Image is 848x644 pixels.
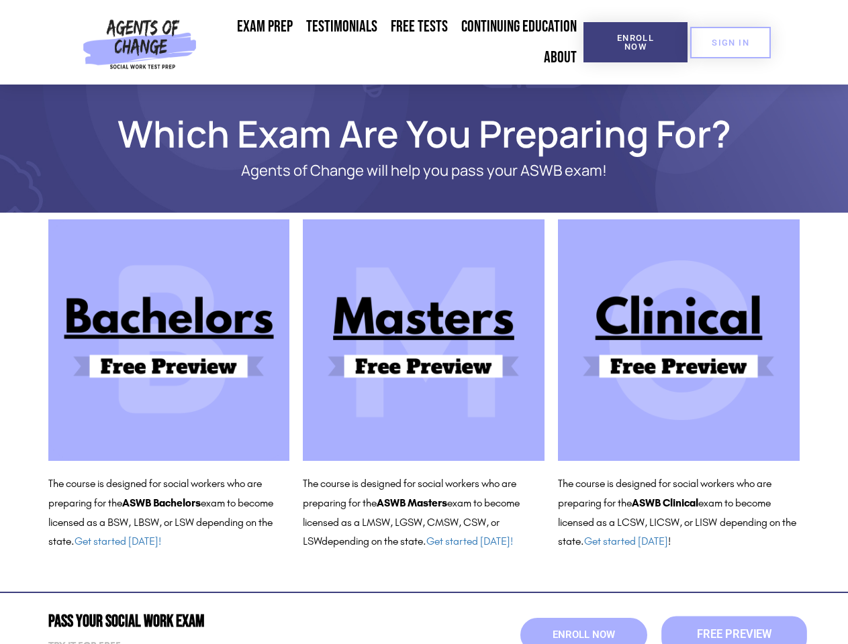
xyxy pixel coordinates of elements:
[583,22,688,62] a: Enroll Now
[48,613,418,630] h2: Pass Your Social Work Exam
[322,535,513,547] span: depending on the state.
[690,27,771,58] a: SIGN IN
[303,474,545,551] p: The course is designed for social workers who are preparing for the exam to become licensed as a ...
[712,38,749,47] span: SIGN IN
[537,42,583,73] a: About
[632,496,698,509] b: ASWB Clinical
[605,34,666,51] span: Enroll Now
[230,11,299,42] a: Exam Prep
[384,11,455,42] a: Free Tests
[95,162,753,179] p: Agents of Change will help you pass your ASWB exam!
[696,629,771,641] span: Free Preview
[426,535,513,547] a: Get started [DATE]!
[48,474,290,551] p: The course is designed for social workers who are preparing for the exam to become licensed as a ...
[42,118,807,149] h1: Which Exam Are You Preparing For?
[553,630,615,640] span: Enroll Now
[581,535,671,547] span: . !
[122,496,201,509] b: ASWB Bachelors
[299,11,384,42] a: Testimonials
[455,11,583,42] a: Continuing Education
[75,535,161,547] a: Get started [DATE]!
[377,496,447,509] b: ASWB Masters
[202,11,583,73] nav: Menu
[584,535,668,547] a: Get started [DATE]
[558,474,800,551] p: The course is designed for social workers who are preparing for the exam to become licensed as a ...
